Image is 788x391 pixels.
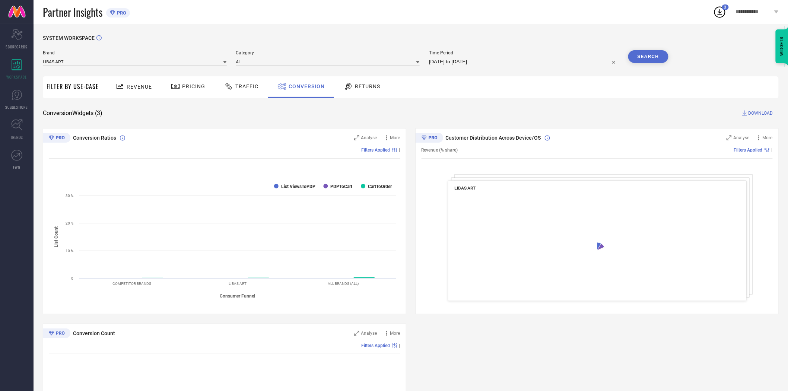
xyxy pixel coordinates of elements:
[454,185,476,191] span: LIBAS ART
[112,282,151,286] text: COMPETITOR BRANDS
[772,147,773,153] span: |
[361,331,377,336] span: Analyse
[713,5,727,19] div: Open download list
[43,133,70,144] div: Premium
[43,109,102,117] span: Conversion Widgets ( 3 )
[727,135,732,140] svg: Zoom
[71,276,73,280] text: 0
[10,134,23,140] span: TRENDS
[734,135,750,140] span: Analyse
[220,293,255,299] tspan: Consumer Funnel
[73,330,115,336] span: Conversion Count
[182,83,205,89] span: Pricing
[47,82,99,91] span: Filter By Use-Case
[235,83,258,89] span: Traffic
[6,104,28,110] span: SUGGESTIONS
[354,135,359,140] svg: Zoom
[399,147,400,153] span: |
[399,343,400,348] span: |
[43,4,102,20] span: Partner Insights
[328,282,359,286] text: ALL BRANDS (ALL)
[734,147,763,153] span: Filters Applied
[229,282,247,286] text: LIBAS ART
[6,44,28,50] span: SCORECARDS
[422,147,458,153] span: Revenue (% share)
[43,35,95,41] span: SYSTEM WORKSPACE
[390,331,400,336] span: More
[73,135,116,141] span: Conversion Ratios
[355,83,380,89] span: Returns
[54,226,59,247] tspan: List Count
[446,135,541,141] span: Customer Distribution Across Device/OS
[281,184,315,189] text: List ViewsToPDP
[361,135,377,140] span: Analyse
[362,147,390,153] span: Filters Applied
[331,184,353,189] text: PDPToCart
[13,165,20,170] span: FWD
[724,5,727,10] span: 3
[7,74,27,80] span: WORKSPACE
[66,221,73,225] text: 20 %
[66,249,73,253] text: 10 %
[236,50,420,55] span: Category
[429,50,619,55] span: Time Period
[749,109,773,117] span: DOWNLOAD
[429,57,619,66] input: Select time period
[628,50,668,63] button: Search
[354,331,359,336] svg: Zoom
[289,83,325,89] span: Conversion
[115,10,126,16] span: PRO
[43,328,70,340] div: Premium
[416,133,443,144] div: Premium
[368,184,392,189] text: CartToOrder
[763,135,773,140] span: More
[127,84,152,90] span: Revenue
[362,343,390,348] span: Filters Applied
[390,135,400,140] span: More
[66,194,73,198] text: 30 %
[43,50,227,55] span: Brand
